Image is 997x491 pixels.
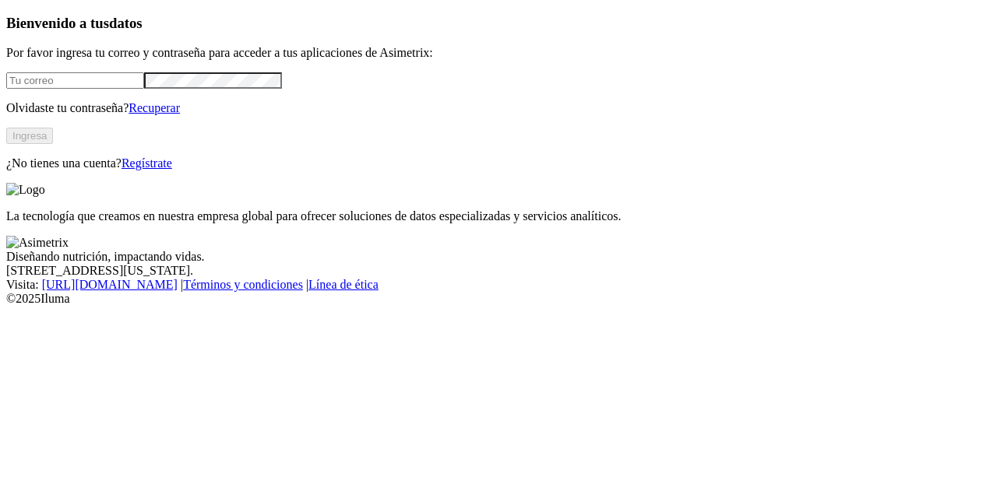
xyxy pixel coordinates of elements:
[6,72,144,89] input: Tu correo
[6,250,991,264] div: Diseñando nutrición, impactando vidas.
[308,278,379,291] a: Línea de ética
[42,278,178,291] a: [URL][DOMAIN_NAME]
[6,183,45,197] img: Logo
[129,101,180,114] a: Recuperar
[6,128,53,144] button: Ingresa
[183,278,303,291] a: Términos y condiciones
[6,15,991,32] h3: Bienvenido a tus
[6,236,69,250] img: Asimetrix
[6,156,991,170] p: ¿No tienes una cuenta?
[6,264,991,278] div: [STREET_ADDRESS][US_STATE].
[6,278,991,292] div: Visita : | |
[6,209,991,223] p: La tecnología que creamos en nuestra empresa global para ofrecer soluciones de datos especializad...
[6,292,991,306] div: © 2025 Iluma
[6,46,991,60] p: Por favor ingresa tu correo y contraseña para acceder a tus aplicaciones de Asimetrix:
[6,101,991,115] p: Olvidaste tu contraseña?
[109,15,143,31] span: datos
[122,156,172,170] a: Regístrate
